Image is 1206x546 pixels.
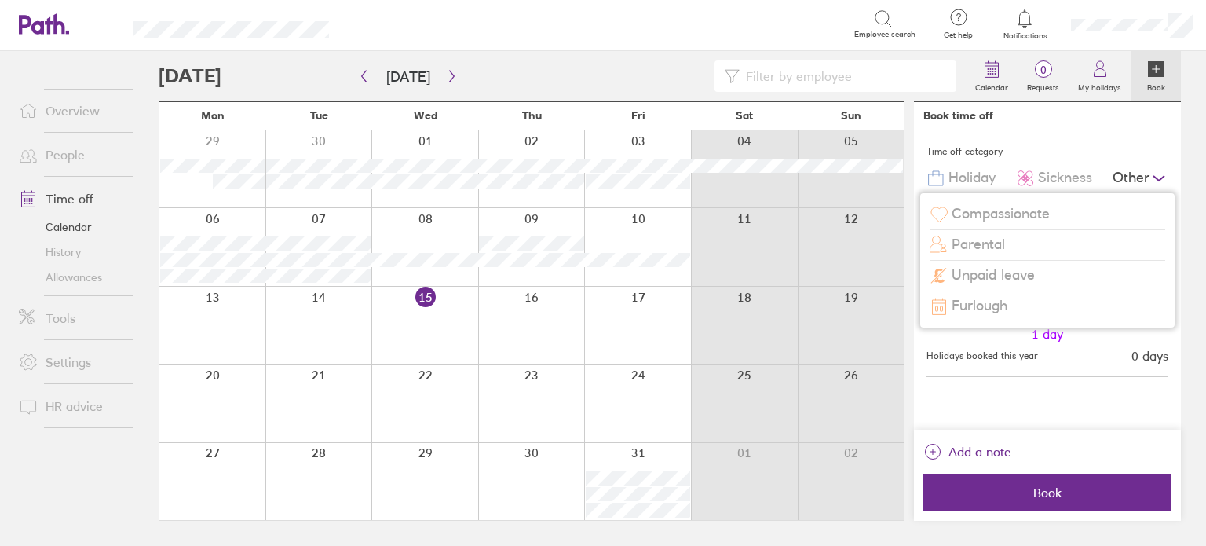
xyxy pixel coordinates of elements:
[923,474,1171,511] button: Book
[1000,8,1051,41] a: Notifications
[952,298,1007,314] span: Furlough
[948,170,996,186] span: Holiday
[6,214,133,240] a: Calendar
[952,206,1050,222] span: Compassionate
[371,16,411,31] div: Search
[928,327,1167,341] div: 1 day
[374,64,443,90] button: [DATE]
[926,140,1168,163] div: Time off category
[1000,31,1051,41] span: Notifications
[1018,64,1069,76] span: 0
[966,79,1018,93] label: Calendar
[966,51,1018,101] a: Calendar
[1069,79,1131,93] label: My holidays
[6,302,133,334] a: Tools
[1113,163,1168,193] div: Other
[6,390,133,422] a: HR advice
[740,61,947,91] input: Filter by employee
[1018,51,1069,101] a: 0Requests
[6,95,133,126] a: Overview
[6,265,133,290] a: Allowances
[1131,51,1181,101] a: Book
[952,267,1035,284] span: Unpaid leave
[841,109,861,122] span: Sun
[6,183,133,214] a: Time off
[923,439,1011,464] button: Add a note
[952,236,1005,253] span: Parental
[522,109,542,122] span: Thu
[854,30,915,39] span: Employee search
[1038,170,1092,186] span: Sickness
[948,439,1011,464] span: Add a note
[414,109,437,122] span: Wed
[934,486,1160,500] span: Book
[926,350,1038,361] div: Holidays booked this year
[6,346,133,378] a: Settings
[1138,79,1175,93] label: Book
[631,109,645,122] span: Fri
[1018,79,1069,93] label: Requests
[933,31,984,40] span: Get help
[1131,349,1168,363] div: 0 days
[201,109,225,122] span: Mon
[6,139,133,170] a: People
[310,109,328,122] span: Tue
[6,240,133,265] a: History
[923,109,993,122] div: Book time off
[736,109,753,122] span: Sat
[1069,51,1131,101] a: My holidays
